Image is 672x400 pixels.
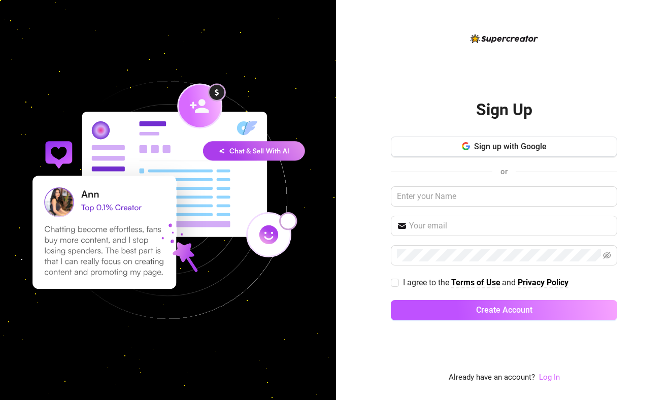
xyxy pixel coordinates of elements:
a: Log In [539,372,560,384]
span: eye-invisible [603,251,611,259]
span: and [502,278,518,287]
a: Terms of Use [451,278,500,288]
span: or [500,167,508,176]
a: Privacy Policy [518,278,568,288]
h2: Sign Up [476,99,532,120]
span: Create Account [476,305,532,315]
button: Sign up with Google [391,137,617,157]
input: Your email [409,220,611,232]
strong: Privacy Policy [518,278,568,287]
span: Sign up with Google [474,142,547,151]
button: Create Account [391,300,617,320]
strong: Terms of Use [451,278,500,287]
img: logo-BBDzfeDw.svg [471,34,538,43]
span: I agree to the [403,278,451,287]
input: Enter your Name [391,186,617,207]
a: Log In [539,373,560,382]
span: Already have an account? [449,372,535,384]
